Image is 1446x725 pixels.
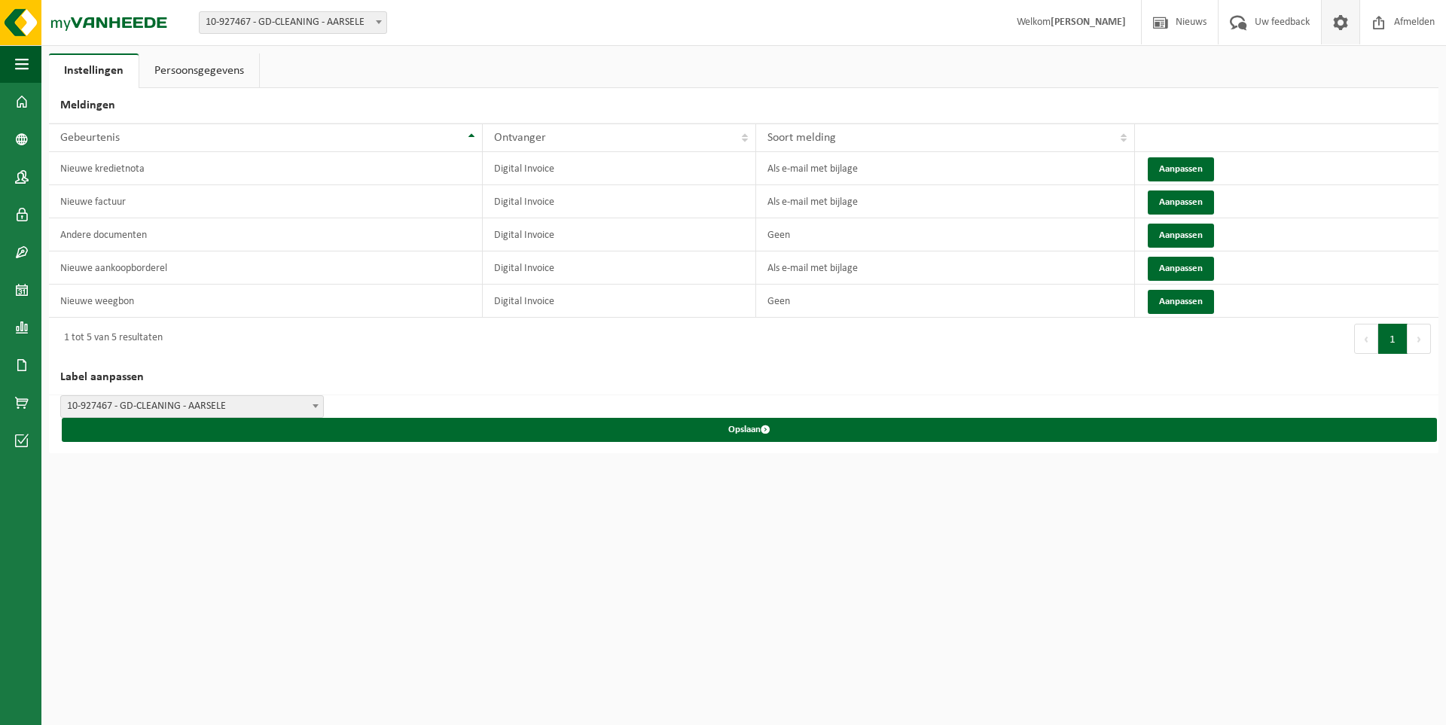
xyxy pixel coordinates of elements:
button: 1 [1378,324,1408,354]
strong: [PERSON_NAME] [1051,17,1126,28]
button: Opslaan [62,418,1437,442]
span: Gebeurtenis [60,132,120,144]
span: Ontvanger [494,132,546,144]
td: Nieuwe kredietnota [49,152,483,185]
td: Nieuwe weegbon [49,285,483,318]
h2: Meldingen [49,88,1438,123]
a: Persoonsgegevens [139,53,259,88]
td: Geen [756,285,1135,318]
button: Aanpassen [1148,224,1214,248]
td: Als e-mail met bijlage [756,185,1135,218]
td: Als e-mail met bijlage [756,152,1135,185]
button: Next [1408,324,1431,354]
button: Aanpassen [1148,290,1214,314]
span: 10-927467 - GD-CLEANING - AARSELE [60,395,324,418]
button: Aanpassen [1148,190,1214,215]
span: 10-927467 - GD-CLEANING - AARSELE [200,12,386,33]
button: Aanpassen [1148,157,1214,181]
span: 10-927467 - GD-CLEANING - AARSELE [61,396,323,417]
td: Digital Invoice [483,185,757,218]
td: Digital Invoice [483,218,757,251]
td: Nieuwe factuur [49,185,483,218]
button: Aanpassen [1148,257,1214,281]
td: Digital Invoice [483,152,757,185]
td: Als e-mail met bijlage [756,251,1135,285]
button: Previous [1354,324,1378,354]
span: 10-927467 - GD-CLEANING - AARSELE [199,11,387,34]
td: Digital Invoice [483,285,757,318]
h2: Label aanpassen [49,360,1438,395]
td: Digital Invoice [483,251,757,285]
a: Instellingen [49,53,139,88]
div: 1 tot 5 van 5 resultaten [56,325,163,352]
span: Soort melding [767,132,836,144]
td: Geen [756,218,1135,251]
td: Nieuwe aankoopborderel [49,251,483,285]
td: Andere documenten [49,218,483,251]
